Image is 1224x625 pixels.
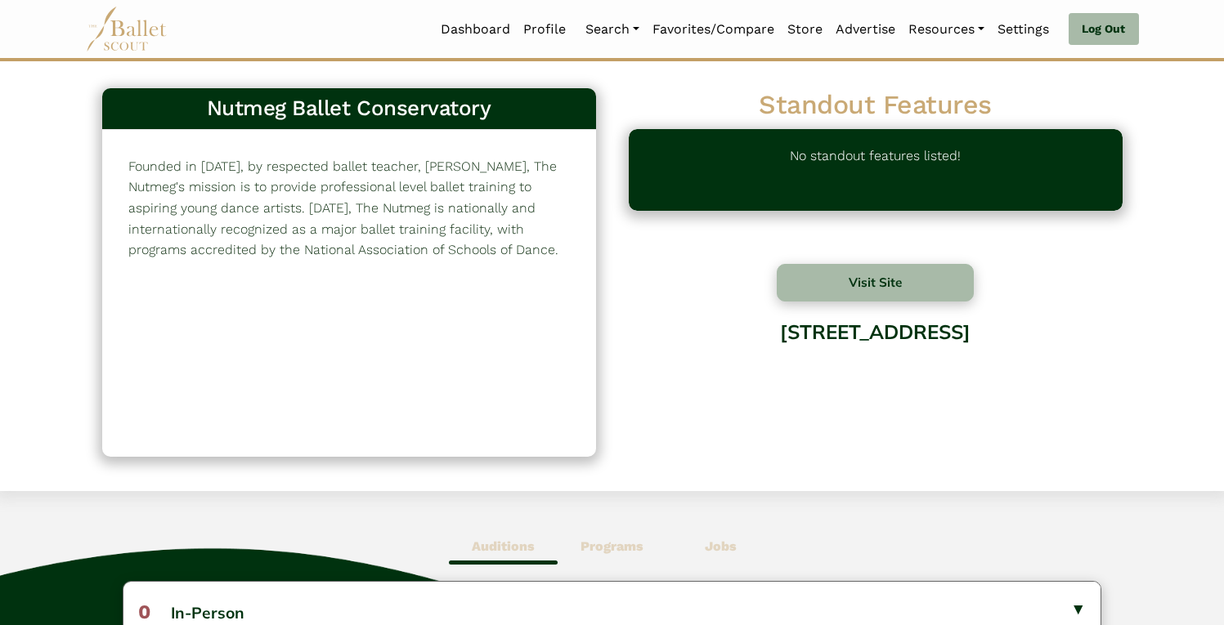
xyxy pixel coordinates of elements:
a: Favorites/Compare [646,12,781,47]
a: Resources [902,12,991,47]
a: Search [579,12,646,47]
a: Store [781,12,829,47]
button: Visit Site [777,264,975,301]
a: Log Out [1069,13,1138,46]
p: Founded in [DATE], by respected ballet teacher, [PERSON_NAME], The Nutmeg's mission is to provide... [128,156,570,261]
h3: Nutmeg Ballet Conservatory [115,95,583,123]
b: Auditions [472,538,535,554]
b: Jobs [705,538,737,554]
a: Settings [991,12,1056,47]
a: Dashboard [434,12,517,47]
a: Advertise [829,12,902,47]
div: [STREET_ADDRESS] [629,308,1123,440]
a: Profile [517,12,572,47]
span: 0 [138,600,150,623]
p: No standout features listed! [790,145,961,194]
b: Programs [581,538,643,554]
h2: Standout Features [629,88,1123,123]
